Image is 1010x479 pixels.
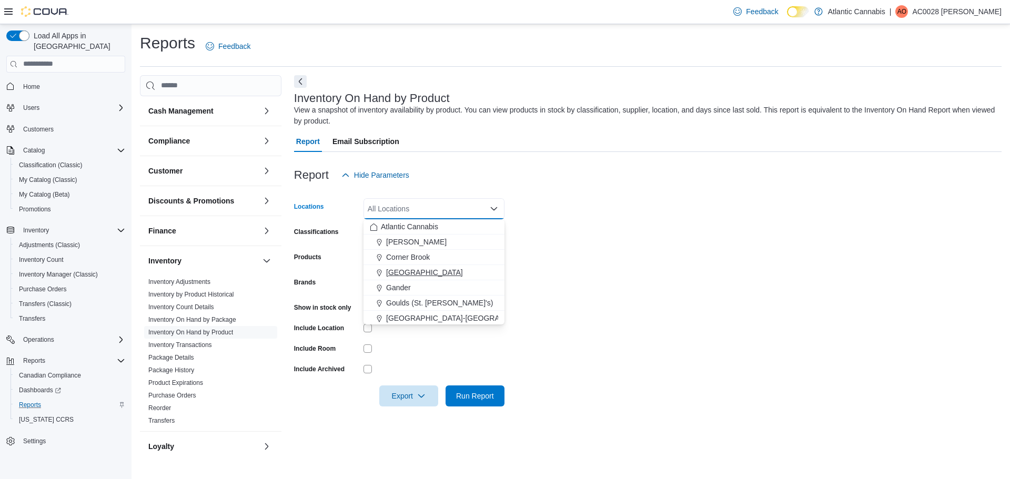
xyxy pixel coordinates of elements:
[386,282,411,293] span: Gander
[15,268,102,281] a: Inventory Manager (Classic)
[15,384,65,396] a: Dashboards
[11,172,129,187] button: My Catalog (Classic)
[23,83,40,91] span: Home
[19,161,83,169] span: Classification (Classic)
[19,415,74,424] span: [US_STATE] CCRS
[11,412,129,427] button: [US_STATE] CCRS
[148,291,234,298] a: Inventory by Product Historical
[148,226,176,236] h3: Finance
[148,391,196,400] span: Purchase Orders
[294,228,339,236] label: Classifications
[11,311,129,326] button: Transfers
[2,433,129,449] button: Settings
[294,253,321,261] label: Products
[148,416,175,425] span: Transfers
[11,252,129,267] button: Inventory Count
[19,123,125,136] span: Customers
[148,196,258,206] button: Discounts & Promotions
[148,290,234,299] span: Inventory by Product Historical
[148,341,212,349] a: Inventory Transactions
[15,253,68,266] a: Inventory Count
[294,169,329,181] h3: Report
[379,385,438,406] button: Export
[15,188,74,201] a: My Catalog (Beta)
[729,1,782,22] a: Feedback
[363,219,504,235] button: Atlantic Cannabis
[15,159,87,171] a: Classification (Classic)
[895,5,908,18] div: AC0028 Oliver Barry
[15,203,125,216] span: Promotions
[11,267,129,282] button: Inventory Manager (Classic)
[354,170,409,180] span: Hide Parameters
[19,80,125,93] span: Home
[15,399,125,411] span: Reports
[456,391,494,401] span: Run Report
[260,225,273,237] button: Finance
[828,5,885,18] p: Atlantic Cannabis
[260,165,273,177] button: Customer
[260,105,273,117] button: Cash Management
[2,223,129,238] button: Inventory
[148,136,190,146] h3: Compliance
[23,125,54,134] span: Customers
[19,190,70,199] span: My Catalog (Beta)
[148,353,194,362] span: Package Details
[19,80,44,93] a: Home
[201,36,255,57] a: Feedback
[15,174,82,186] a: My Catalog (Classic)
[296,131,320,152] span: Report
[15,283,71,295] a: Purchase Orders
[148,379,203,387] span: Product Expirations
[148,256,258,266] button: Inventory
[294,278,316,287] label: Brands
[19,241,80,249] span: Adjustments (Classic)
[19,333,125,346] span: Operations
[15,298,76,310] a: Transfers (Classic)
[11,297,129,311] button: Transfers (Classic)
[15,203,55,216] a: Promotions
[23,104,39,112] span: Users
[381,221,438,232] span: Atlantic Cannabis
[294,324,344,332] label: Include Location
[148,106,258,116] button: Cash Management
[148,196,234,206] h3: Discounts & Promotions
[260,195,273,207] button: Discounts & Promotions
[148,303,214,311] span: Inventory Count Details
[19,101,125,114] span: Users
[363,295,504,311] button: Goulds (St. [PERSON_NAME]'s)
[15,268,125,281] span: Inventory Manager (Classic)
[15,159,125,171] span: Classification (Classic)
[19,354,125,367] span: Reports
[19,371,81,380] span: Canadian Compliance
[15,283,125,295] span: Purchase Orders
[148,106,214,116] h3: Cash Management
[260,254,273,267] button: Inventory
[2,353,129,368] button: Reports
[140,276,281,431] div: Inventory
[386,237,447,247] span: [PERSON_NAME]
[148,315,236,324] span: Inventory On Hand by Package
[6,75,125,476] nav: Complex example
[148,226,258,236] button: Finance
[2,143,129,158] button: Catalog
[19,144,49,157] button: Catalog
[446,385,504,406] button: Run Report
[148,417,175,424] a: Transfers
[148,392,196,399] a: Purchase Orders
[2,100,129,115] button: Users
[148,404,171,412] a: Reorder
[386,298,493,308] span: Goulds (St. [PERSON_NAME]'s)
[363,250,504,265] button: Corner Brook
[363,235,504,250] button: [PERSON_NAME]
[386,267,463,278] span: [GEOGRAPHIC_DATA]
[11,398,129,412] button: Reports
[148,366,194,374] a: Package History
[19,434,125,447] span: Settings
[19,300,72,308] span: Transfers (Classic)
[337,165,413,186] button: Hide Parameters
[294,303,351,312] label: Show in stock only
[897,5,906,18] span: AO
[11,282,129,297] button: Purchase Orders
